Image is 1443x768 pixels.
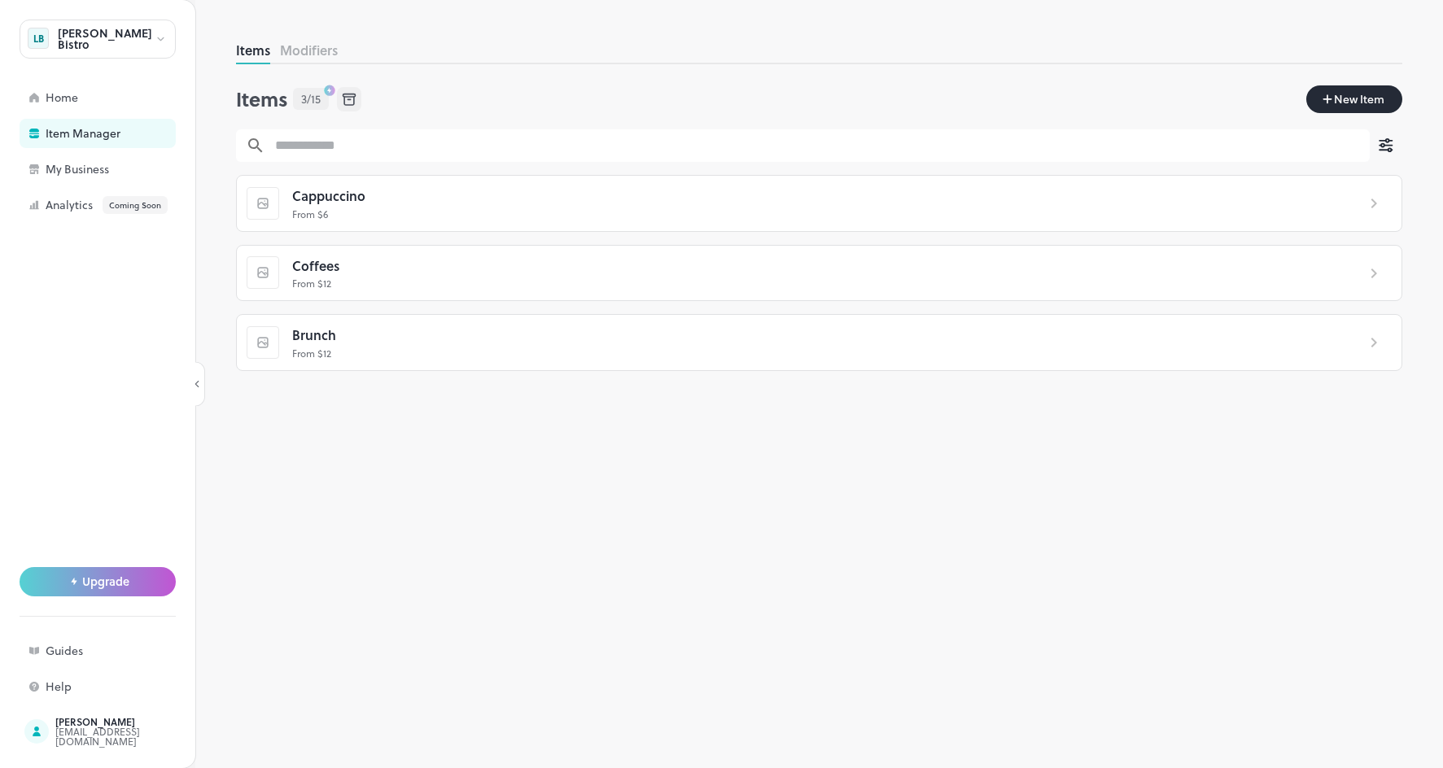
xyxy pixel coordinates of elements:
[46,92,208,103] div: Home
[292,346,1343,360] p: From $ 12
[236,86,288,112] div: Items
[292,185,365,207] span: Cappuccino
[46,681,208,692] div: Help
[55,727,208,746] div: [EMAIL_ADDRESS][DOMAIN_NAME]
[292,207,1343,221] p: From $ 6
[292,276,1343,290] p: From $ 12
[280,41,338,59] button: Modifiers
[46,645,208,657] div: Guides
[301,90,321,107] span: 3/15
[46,164,208,175] div: My Business
[292,255,339,277] span: Coffees
[1332,90,1386,108] span: New Item
[82,575,129,588] span: Upgrade
[292,325,336,346] span: Brunch
[55,717,208,727] div: [PERSON_NAME]
[103,196,168,214] div: Coming Soon
[46,196,208,214] div: Analytics
[1306,85,1402,113] button: New Item
[58,28,155,50] div: [PERSON_NAME] Bistro
[236,41,270,59] button: Items
[46,128,208,139] div: Item Manager
[28,28,49,49] div: LB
